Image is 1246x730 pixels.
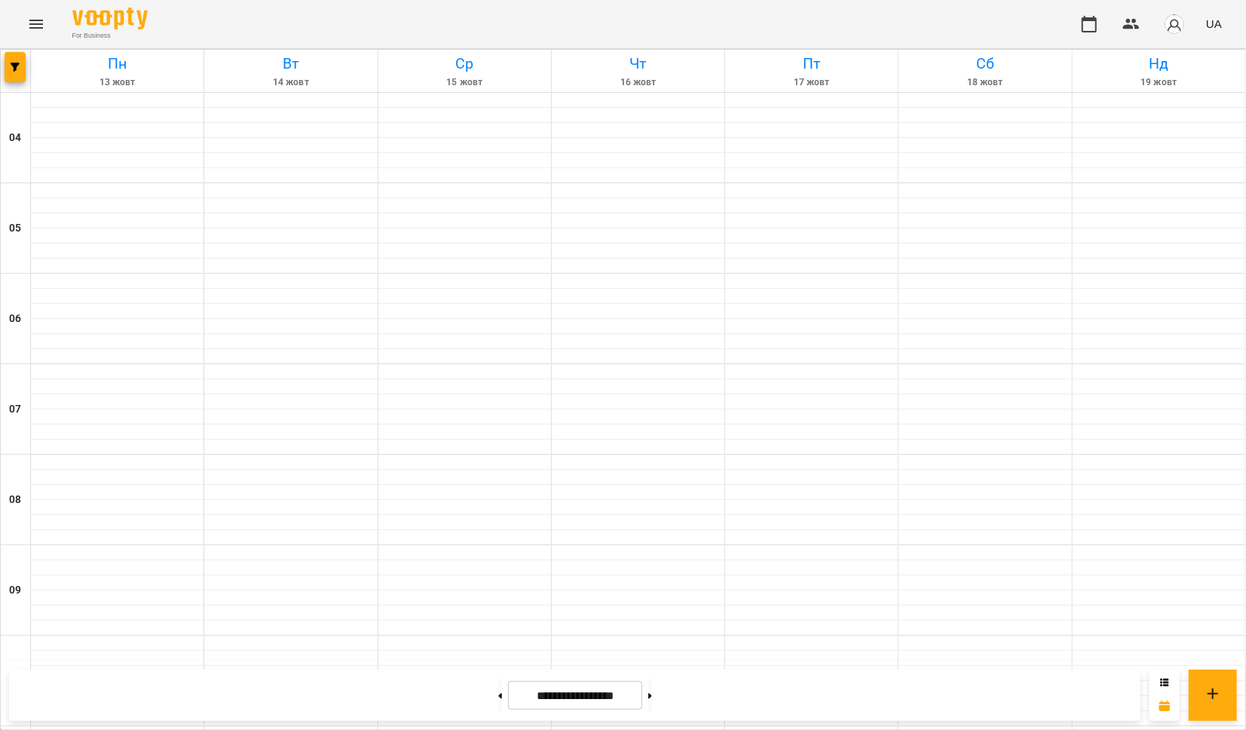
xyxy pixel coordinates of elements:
[901,52,1069,75] h6: Сб
[9,311,21,327] h6: 06
[9,401,21,418] h6: 07
[1200,10,1228,38] button: UA
[33,52,201,75] h6: Пн
[9,582,21,599] h6: 09
[554,52,722,75] h6: Чт
[554,75,722,90] h6: 16 жовт
[381,75,549,90] h6: 15 жовт
[72,8,148,29] img: Voopty Logo
[33,75,201,90] h6: 13 жовт
[9,130,21,146] h6: 04
[1075,75,1243,90] h6: 19 жовт
[18,6,54,42] button: Menu
[727,52,895,75] h6: Пт
[1075,52,1243,75] h6: Нд
[9,492,21,508] h6: 08
[72,31,148,41] span: For Business
[381,52,549,75] h6: Ср
[901,75,1069,90] h6: 18 жовт
[207,52,375,75] h6: Вт
[207,75,375,90] h6: 14 жовт
[1206,16,1222,32] span: UA
[1164,14,1185,35] img: avatar_s.png
[727,75,895,90] h6: 17 жовт
[9,220,21,237] h6: 05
